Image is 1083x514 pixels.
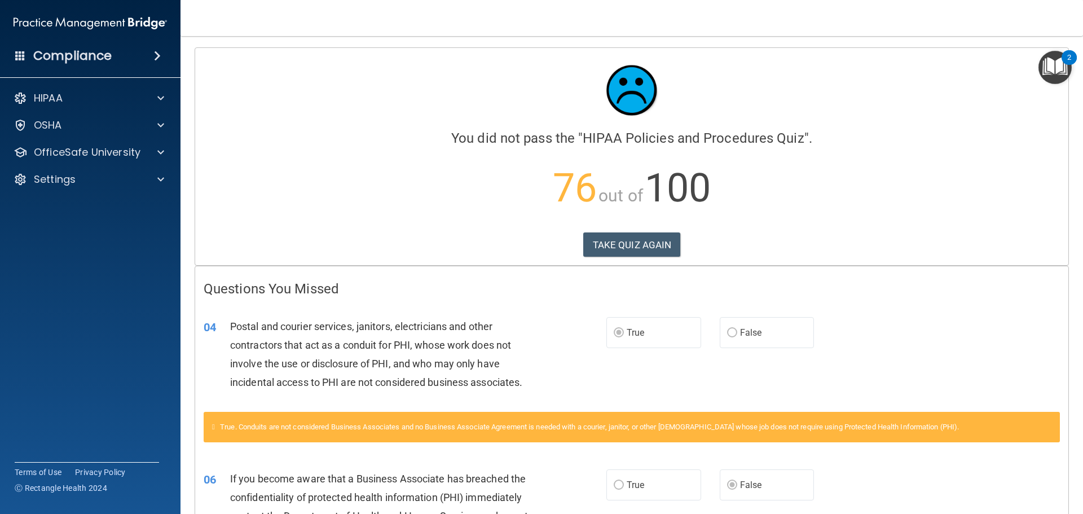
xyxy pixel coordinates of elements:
a: Terms of Use [15,467,61,478]
input: True [614,481,624,490]
div: 2 [1067,58,1071,72]
h4: You did not pass the " ". [204,131,1060,146]
span: 76 [553,165,597,211]
p: HIPAA [34,91,63,105]
p: OfficeSafe University [34,146,140,159]
span: Postal and courier services, janitors, electricians and other contractors that act as a conduit f... [230,320,522,389]
input: False [727,329,737,337]
a: Settings [14,173,164,186]
img: sad_face.ecc698e2.jpg [598,56,666,124]
input: False [727,481,737,490]
p: OSHA [34,118,62,132]
a: HIPAA [14,91,164,105]
span: out of [598,186,643,205]
h4: Compliance [33,48,112,64]
span: True. Conduits are not considered Business Associates and no Business Associate Agreement is need... [220,423,959,431]
a: Privacy Policy [75,467,126,478]
a: OSHA [14,118,164,132]
span: HIPAA Policies and Procedures Quiz [583,130,804,146]
h4: Questions You Missed [204,282,1060,296]
span: False [740,327,762,338]
iframe: Drift Widget Chat Controller [1027,436,1069,479]
span: 06 [204,473,216,486]
span: False [740,480,762,490]
img: PMB logo [14,12,167,34]
span: 04 [204,320,216,334]
button: TAKE QUIZ AGAIN [583,232,681,257]
span: True [627,480,644,490]
input: True [614,329,624,337]
button: Open Resource Center, 2 new notifications [1038,51,1072,84]
span: 100 [645,165,711,211]
span: Ⓒ Rectangle Health 2024 [15,482,107,494]
a: OfficeSafe University [14,146,164,159]
span: True [627,327,644,338]
p: Settings [34,173,76,186]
